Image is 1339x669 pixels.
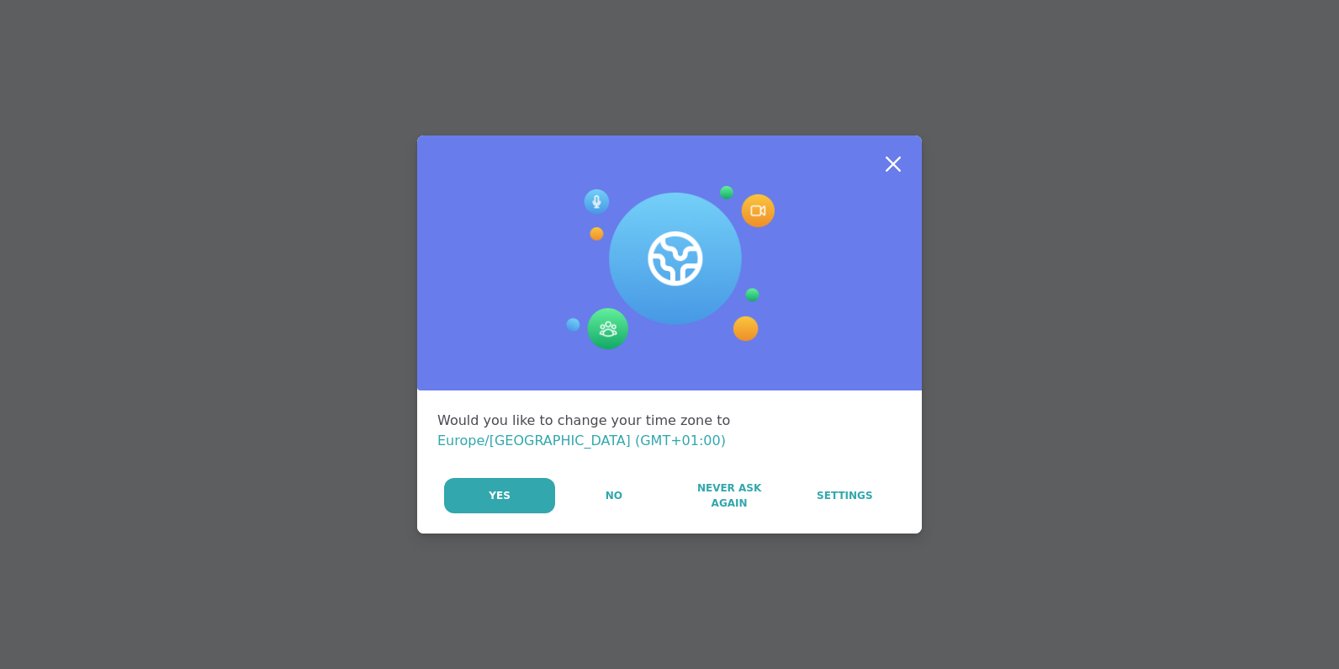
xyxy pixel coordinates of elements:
[444,478,555,513] button: Yes
[606,488,622,503] span: No
[489,488,511,503] span: Yes
[437,411,902,451] div: Would you like to change your time zone to
[557,478,670,513] button: No
[564,186,775,351] img: Session Experience
[672,478,786,513] button: Never Ask Again
[817,488,873,503] span: Settings
[788,478,902,513] a: Settings
[437,433,726,449] span: Europe/[GEOGRAPHIC_DATA] (GMT+01:00)
[680,481,777,511] span: Never Ask Again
